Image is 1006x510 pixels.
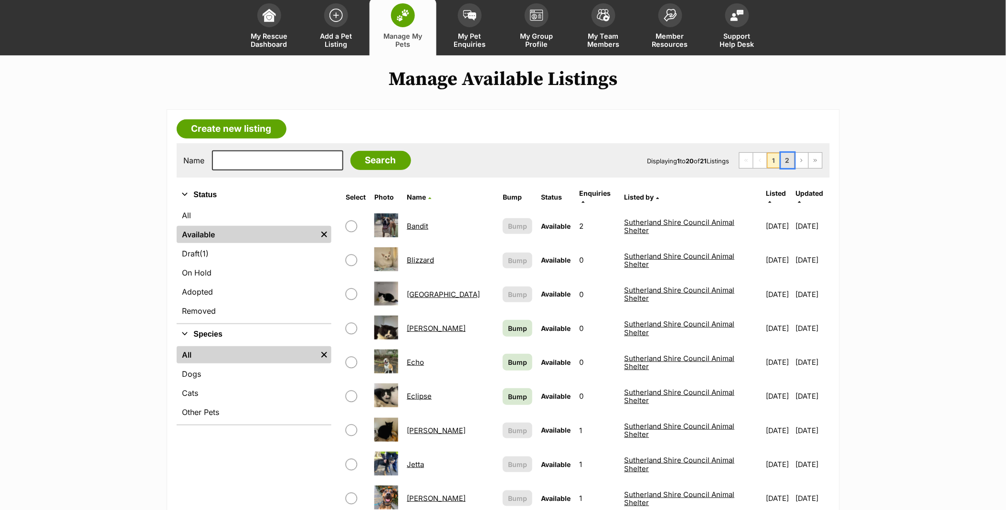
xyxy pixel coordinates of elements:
[503,287,532,302] button: Bump
[541,460,571,468] span: Available
[508,221,527,231] span: Bump
[579,189,611,205] a: Enquiries
[177,328,332,340] button: Species
[508,392,527,402] span: Bump
[796,448,829,481] td: [DATE]
[647,157,730,165] span: Displaying to of Listings
[541,324,571,332] span: Available
[625,388,735,405] a: Sutherland Shire Council Animal Shelter
[796,414,829,447] td: [DATE]
[796,244,829,276] td: [DATE]
[575,346,620,379] td: 0
[700,157,707,165] strong: 21
[541,256,571,264] span: Available
[508,425,527,436] span: Bump
[716,32,759,48] span: Support Help Desk
[766,189,786,197] span: Listed
[796,210,829,243] td: [DATE]
[796,380,829,413] td: [DATE]
[503,320,532,337] a: Bump
[541,358,571,366] span: Available
[503,218,532,234] button: Bump
[575,210,620,243] td: 2
[407,255,434,265] a: Blizzard
[575,414,620,447] td: 1
[177,245,332,262] a: Draft
[508,357,527,367] span: Bump
[625,193,659,201] a: Listed by
[625,286,735,303] a: Sutherland Shire Council Animal Shelter
[200,248,209,259] span: (1)
[541,222,571,230] span: Available
[407,290,480,299] a: [GEOGRAPHIC_DATA]
[781,153,794,168] a: Page 2
[762,278,795,311] td: [DATE]
[740,153,753,168] span: First page
[177,119,286,138] a: Create new listing
[448,32,491,48] span: My Pet Enquiries
[766,189,786,205] a: Listed
[371,186,402,209] th: Photo
[317,226,331,243] a: Remove filter
[503,457,532,472] button: Bump
[396,9,410,21] img: manage-my-pets-icon-02211641906a0b7f246fdf0571729dbe1e7629f14944591b6c1af311fb30b64b.svg
[796,189,824,205] a: Updated
[177,404,332,421] a: Other Pets
[678,157,680,165] strong: 1
[407,426,466,435] a: [PERSON_NAME]
[649,32,692,48] span: Member Resources
[575,278,620,311] td: 0
[177,189,332,201] button: Status
[263,9,276,22] img: dashboard-icon-eb2f2d2d3e046f16d808141f083e7271f6b2e854fb5c12c21221c1fb7104beca.svg
[503,388,532,405] a: Bump
[350,151,411,170] input: Search
[809,153,822,168] a: Last page
[508,323,527,333] span: Bump
[177,205,332,323] div: Status
[177,365,332,382] a: Dogs
[575,380,620,413] td: 0
[499,186,536,209] th: Bump
[184,156,205,165] label: Name
[796,278,829,311] td: [DATE]
[407,193,431,201] a: Name
[579,189,611,197] span: translation missing: en.admin.listings.index.attributes.enquiries
[762,380,795,413] td: [DATE]
[625,490,735,507] a: Sutherland Shire Council Animal Shelter
[508,255,527,266] span: Bump
[407,494,466,503] a: [PERSON_NAME]
[463,10,477,21] img: pet-enquiries-icon-7e3ad2cf08bfb03b45e93fb7055b45f3efa6380592205ae92323e6603595dc1f.svg
[541,290,571,298] span: Available
[625,252,735,269] a: Sutherland Shire Council Animal Shelter
[407,460,424,469] a: Jetta
[575,244,620,276] td: 0
[582,32,625,48] span: My Team Members
[762,244,795,276] td: [DATE]
[177,207,332,224] a: All
[795,153,808,168] a: Next page
[796,312,829,345] td: [DATE]
[342,186,370,209] th: Select
[177,264,332,281] a: On Hold
[315,32,358,48] span: Add a Pet Listing
[762,210,795,243] td: [DATE]
[762,414,795,447] td: [DATE]
[739,152,823,169] nav: Pagination
[796,346,829,379] td: [DATE]
[407,324,466,333] a: [PERSON_NAME]
[177,384,332,402] a: Cats
[177,344,332,425] div: Species
[329,9,343,22] img: add-pet-listing-icon-0afa8454b4691262ce3f59096e99ab1cd57d4a30225e0717b998d2c9b9846f56.svg
[508,459,527,469] span: Bump
[753,153,767,168] span: Previous page
[503,423,532,438] button: Bump
[407,358,424,367] a: Echo
[664,9,677,21] img: member-resources-icon-8e73f808a243e03378d46382f2149f9095a855e16c252ad45f914b54edf8863c.svg
[317,346,331,363] a: Remove filter
[177,302,332,319] a: Removed
[796,189,824,197] span: Updated
[597,9,610,21] img: team-members-icon-5396bd8760b3fe7c0b43da4ab00e1e3bb1a5d9ba89233759b79545d2d3fc5d0d.svg
[407,392,432,401] a: Eclipse
[625,456,735,473] a: Sutherland Shire Council Animal Shelter
[541,426,571,434] span: Available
